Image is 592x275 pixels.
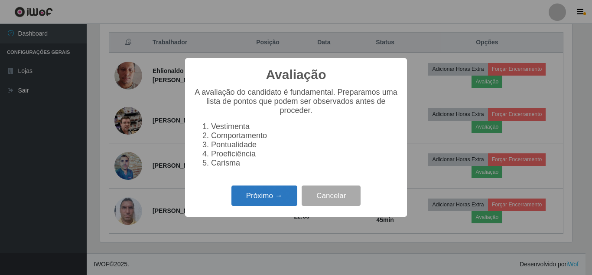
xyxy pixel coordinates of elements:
[211,122,398,131] li: Vestimenta
[266,67,326,83] h2: Avaliação
[211,140,398,149] li: Pontualidade
[211,149,398,159] li: Proeficiência
[194,88,398,115] p: A avaliação do candidato é fundamental. Preparamos uma lista de pontos que podem ser observados a...
[211,159,398,168] li: Carisma
[211,131,398,140] li: Comportamento
[231,186,297,206] button: Próximo →
[302,186,361,206] button: Cancelar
